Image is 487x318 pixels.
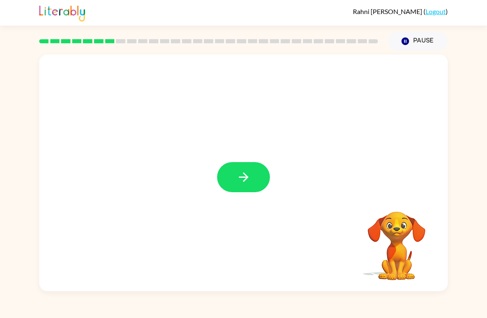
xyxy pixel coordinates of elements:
span: Rahni [PERSON_NAME] [353,7,423,15]
button: Pause [388,32,448,51]
div: ( ) [353,7,448,15]
video: Your browser must support playing .mp4 files to use Literably. Please try using another browser. [355,199,438,281]
img: Literably [39,3,85,21]
a: Logout [426,7,446,15]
